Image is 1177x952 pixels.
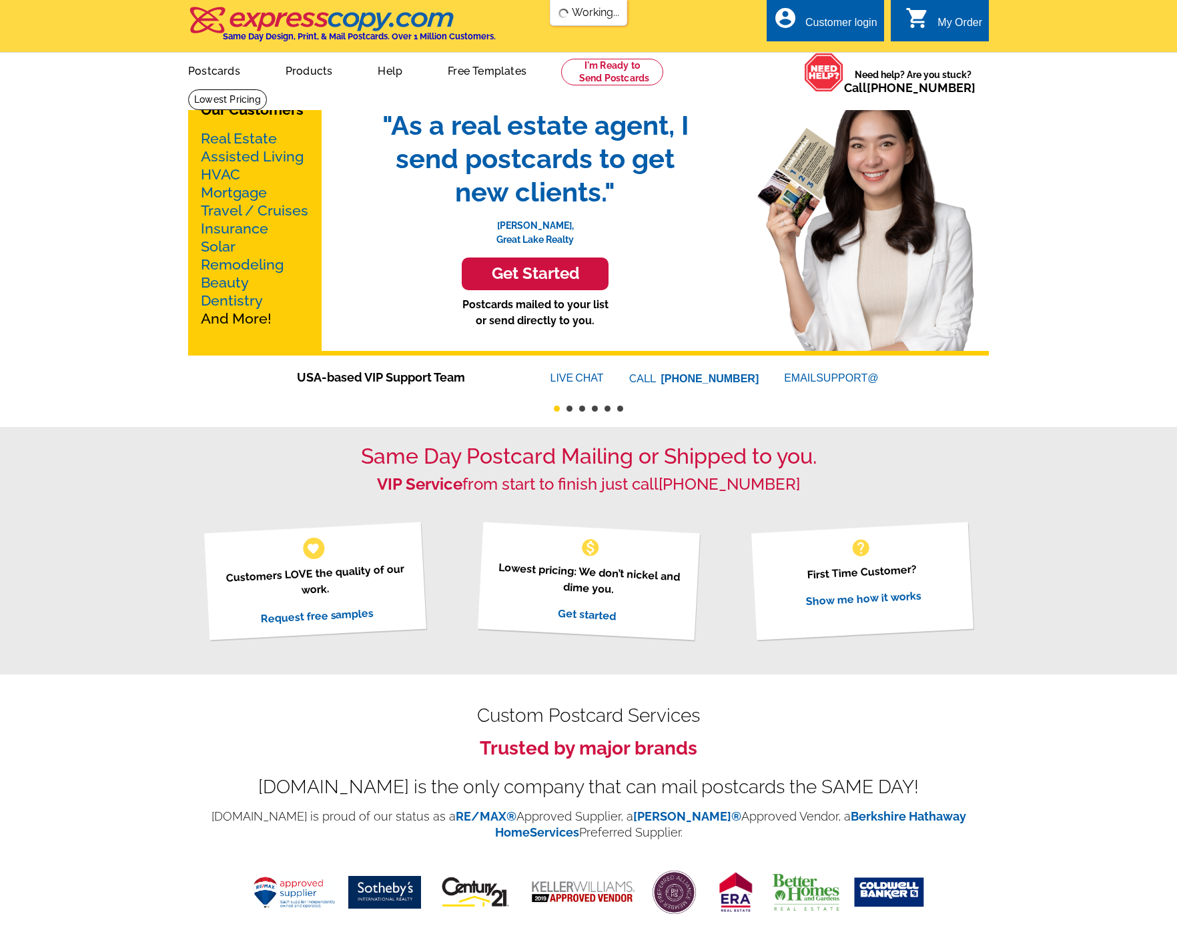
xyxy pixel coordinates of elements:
a: Mortgage [201,184,267,201]
a: [PERSON_NAME]® [633,809,741,823]
a: Request free samples [260,606,374,625]
a: [PHONE_NUMBER] [867,81,975,95]
a: Show me how it works [805,589,921,608]
a: Same Day Design, Print, & Mail Postcards. Over 1 Million Customers. [188,16,496,41]
a: account_circle Customer login [773,15,877,31]
span: Call [844,81,975,95]
img: remax [253,877,335,908]
a: Real Estate [201,130,277,147]
p: [DOMAIN_NAME] is proud of our status as a Approved Supplier, a Approved Vendor, a Preferred Suppl... [188,809,989,841]
div: Customer login [805,17,877,35]
button: 2 of 6 [566,406,572,412]
h2: from start to finish just call [188,475,989,494]
a: Help [356,54,424,85]
h2: Custom Postcard Services [188,708,989,724]
a: Free Templates [426,54,548,85]
a: Get started [557,606,616,622]
font: CALL [629,371,658,387]
div: [DOMAIN_NAME] is the only company that can mail postcards the SAME DAY! [188,779,989,795]
span: monetization_on [580,537,601,558]
a: HVAC [201,166,240,183]
a: Insurance [201,220,268,237]
i: shopping_cart [905,6,929,30]
font: SUPPORT@ [816,370,880,386]
a: Products [264,54,354,85]
a: [PHONE_NUMBER] [659,474,800,494]
span: USA-based VIP Support Team [297,368,510,386]
font: LIVE [550,370,576,386]
button: 4 of 6 [592,406,598,412]
img: era real estate [713,869,759,917]
p: First Time Customer? [767,559,955,585]
span: favorite [306,541,320,555]
a: RE/MAX® [456,809,516,823]
a: Travel / Cruises [201,202,308,219]
h4: Same Day Design, Print, & Mail Postcards. Over 1 Million Customers. [223,31,496,41]
strong: VIP Service [377,474,462,494]
p: [PERSON_NAME], Great Lake Realty [368,209,702,247]
button: 3 of 6 [579,406,585,412]
a: Remodeling [201,256,284,273]
img: <BHHS></BHHS> [649,867,699,917]
p: And More! [201,129,309,328]
p: Lowest pricing: We don’t nickel and dime you. [494,559,683,601]
img: loading... [558,8,569,19]
a: Postcards [167,54,262,85]
button: 6 of 6 [617,406,623,412]
h1: Same Day Postcard Mailing or Shipped to you. [188,444,989,469]
a: Get Started [368,258,702,290]
span: Need help? Are you stuck? [844,68,982,95]
i: account_circle [773,6,797,30]
a: [PHONE_NUMBER] [661,373,759,384]
img: century-21 [434,871,516,913]
a: Solar [201,238,236,255]
img: help [804,53,844,92]
a: EMAILSUPPORT@ [784,372,880,384]
h3: Get Started [478,264,592,284]
div: My Order [937,17,982,35]
a: LIVECHAT [550,372,604,384]
span: "As a real estate agent, I send postcards to get new clients." [368,109,702,209]
a: Dentistry [201,292,263,309]
h3: Trusted by major brands [188,737,989,760]
p: Customers LOVE the quality of our work. [220,560,409,602]
a: Assisted Living [201,148,304,165]
a: shopping_cart My Order [905,15,982,31]
img: keller [530,880,636,905]
button: 1 of 6 [554,406,560,412]
a: Beauty [201,274,249,291]
span: help [850,537,871,558]
p: Postcards mailed to your list or send directly to you. [368,297,702,329]
button: 5 of 6 [605,406,611,412]
img: sothebys [348,876,421,909]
